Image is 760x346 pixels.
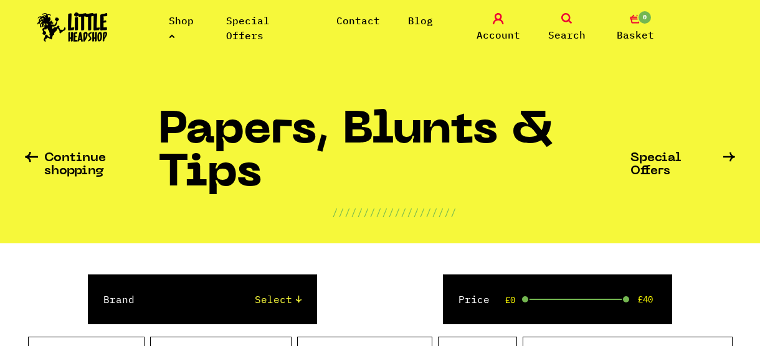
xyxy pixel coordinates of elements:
span: £40 [638,294,653,304]
span: 0 [637,10,652,25]
label: Price [458,292,490,307]
a: Contact [336,14,380,27]
img: Little Head Shop Logo [37,12,108,42]
a: Blog [408,14,433,27]
span: Basket [617,27,654,42]
a: Special Offers [630,152,735,178]
span: Search [548,27,586,42]
a: 0 Basket [604,13,667,42]
a: Shop [169,14,194,42]
span: Account [477,27,520,42]
span: £0 [505,295,515,305]
a: Search [536,13,598,42]
h1: Papers, Blunts & Tips [158,110,631,205]
a: Continue shopping [25,152,158,178]
label: Brand [103,292,135,307]
a: Special Offers [226,14,270,42]
p: //////////////////// [332,205,457,220]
